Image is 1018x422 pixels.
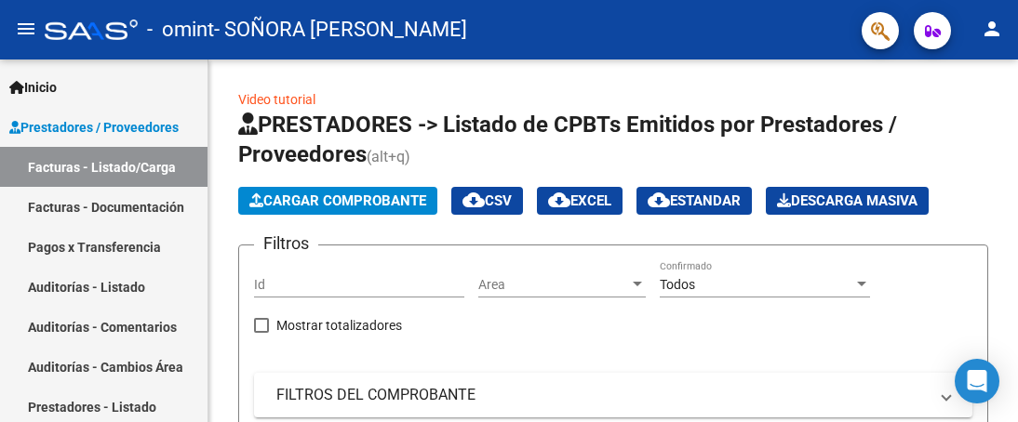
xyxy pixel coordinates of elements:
span: - SOÑORA [PERSON_NAME] [214,9,467,50]
span: (alt+q) [367,148,410,165]
span: - omint [147,9,214,50]
a: Video tutorial [238,92,315,107]
span: Estandar [648,192,741,209]
mat-icon: cloud_download [648,189,670,211]
span: Inicio [9,77,57,98]
button: Estandar [636,187,752,215]
h3: Filtros [254,231,318,257]
span: Cargar Comprobante [249,192,426,209]
span: CSV [462,192,512,209]
span: Todos [660,277,695,292]
button: Descarga Masiva [766,187,929,215]
app-download-masive: Descarga masiva de comprobantes (adjuntos) [766,187,929,215]
mat-icon: cloud_download [462,189,485,211]
mat-icon: menu [15,18,37,40]
span: Area [478,277,629,293]
span: Descarga Masiva [777,192,918,209]
button: CSV [451,187,523,215]
button: EXCEL [537,187,623,215]
mat-expansion-panel-header: FILTROS DEL COMPROBANTE [254,373,972,417]
div: Open Intercom Messenger [955,359,999,403]
span: PRESTADORES -> Listado de CPBTs Emitidos por Prestadores / Proveedores [238,112,897,167]
span: Mostrar totalizadores [276,314,402,336]
span: Prestadores / Proveedores [9,117,179,138]
span: EXCEL [548,192,611,209]
mat-icon: cloud_download [548,189,570,211]
mat-icon: person [981,18,1003,40]
button: Cargar Comprobante [238,187,437,215]
mat-panel-title: FILTROS DEL COMPROBANTE [276,385,928,405]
